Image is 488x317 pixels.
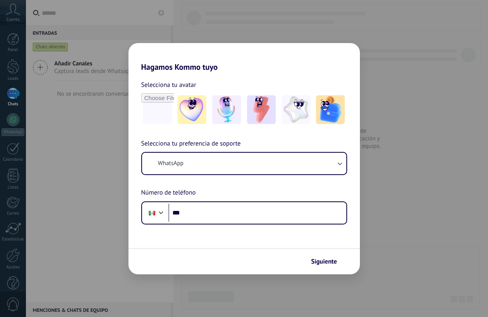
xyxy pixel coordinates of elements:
[144,205,160,221] div: Mexico: + 52
[212,95,241,124] img: -2.jpeg
[141,139,241,149] span: Selecciona tu preferencia de soporte
[308,255,348,268] button: Siguiente
[316,95,345,124] img: -5.jpeg
[141,80,196,90] span: Selecciona tu avatar
[141,188,196,198] span: Número de teléfono
[247,95,276,124] img: -3.jpeg
[128,43,360,72] h2: Hagamos Kommo tuyo
[282,95,310,124] img: -4.jpeg
[178,95,206,124] img: -1.jpeg
[311,259,337,264] span: Siguiente
[142,153,346,174] button: WhatsApp
[158,159,184,167] span: WhatsApp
